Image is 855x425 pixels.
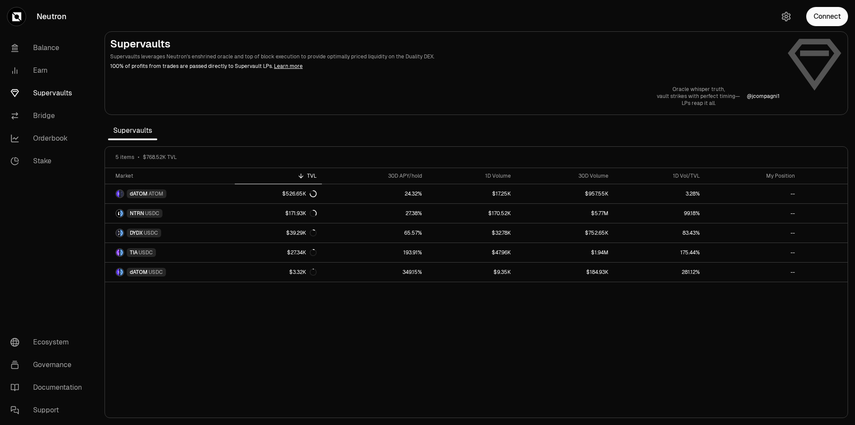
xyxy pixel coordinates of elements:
a: -- [705,184,800,203]
a: Governance [3,354,94,376]
a: 83.43% [614,223,705,243]
div: 30D APY/hold [327,172,422,179]
a: $47.96K [427,243,516,262]
span: $768.52K TVL [143,154,177,161]
a: 193.91% [322,243,427,262]
a: Supervaults [3,82,94,105]
span: dATOM [130,269,148,276]
a: TIA LogoUSDC LogoTIAUSDC [105,243,235,262]
img: USDC Logo [120,249,123,256]
img: dATOM Logo [116,190,119,197]
p: 100% of profits from trades are passed directly to Supervault LPs. [110,62,780,70]
a: -- [705,204,800,223]
a: -- [705,223,800,243]
a: $3.32K [235,263,322,282]
img: dATOM Logo [116,269,119,276]
a: $32.78K [427,223,516,243]
a: Oracle whisper truth,vault strikes with perfect timing—LPs reap it all. [657,86,740,107]
button: Connect [806,7,848,26]
p: LPs reap it all. [657,100,740,107]
a: $9.35K [427,263,516,282]
a: dATOM LogoATOM LogodATOMATOM [105,184,235,203]
a: @jcompagni1 [747,93,780,100]
span: USDC [139,249,153,256]
span: USDC [144,229,158,236]
a: 99.18% [614,204,705,223]
img: USDC Logo [120,229,123,236]
a: DYDX LogoUSDC LogoDYDXUSDC [105,223,235,243]
div: 30D Volume [521,172,608,179]
a: $1.94M [516,243,614,262]
a: $171.93K [235,204,322,223]
p: vault strikes with perfect timing— [657,93,740,100]
span: 5 items [115,154,134,161]
h2: Supervaults [110,37,780,51]
span: ATOM [149,190,163,197]
a: dATOM LogoUSDC LogodATOMUSDC [105,263,235,282]
a: Documentation [3,376,94,399]
div: 1D Volume [433,172,511,179]
span: USDC [145,210,159,217]
a: Orderbook [3,127,94,150]
a: Bridge [3,105,94,127]
a: 3.28% [614,184,705,203]
img: USDC Logo [120,269,123,276]
div: TVL [240,172,317,179]
p: Supervaults leverages Neutron's enshrined oracle and top of block execution to provide optimally ... [110,53,780,61]
a: 27.38% [322,204,427,223]
div: 1D Vol/TVL [619,172,700,179]
a: $170.52K [427,204,516,223]
a: $526.65K [235,184,322,203]
a: Stake [3,150,94,172]
div: $171.93K [285,210,317,217]
div: $526.65K [282,190,317,197]
div: Market [115,172,230,179]
a: Support [3,399,94,422]
a: Balance [3,37,94,59]
img: USDC Logo [120,210,123,217]
div: $39.29K [286,229,317,236]
img: NTRN Logo [116,210,119,217]
a: Ecosystem [3,331,94,354]
a: Learn more [274,63,303,70]
a: -- [705,263,800,282]
span: TIA [130,249,138,256]
a: 175.44% [614,243,705,262]
a: 281.12% [614,263,705,282]
span: USDC [149,269,163,276]
a: $184.93K [516,263,614,282]
a: $27.34K [235,243,322,262]
a: -- [705,243,800,262]
div: $3.32K [289,269,317,276]
span: NTRN [130,210,144,217]
img: ATOM Logo [120,190,123,197]
div: My Position [710,172,795,179]
div: $27.34K [287,249,317,256]
a: $752.65K [516,223,614,243]
p: Oracle whisper truth, [657,86,740,93]
a: $17.25K [427,184,516,203]
img: TIA Logo [116,249,119,256]
a: $39.29K [235,223,322,243]
a: NTRN LogoUSDC LogoNTRNUSDC [105,204,235,223]
span: Supervaults [108,122,157,139]
a: Earn [3,59,94,82]
img: DYDX Logo [116,229,119,236]
span: dATOM [130,190,148,197]
a: 349.15% [322,263,427,282]
a: 24.32% [322,184,427,203]
a: $957.55K [516,184,614,203]
a: 65.57% [322,223,427,243]
a: $5.77M [516,204,614,223]
span: DYDX [130,229,143,236]
p: @ jcompagni1 [747,93,780,100]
